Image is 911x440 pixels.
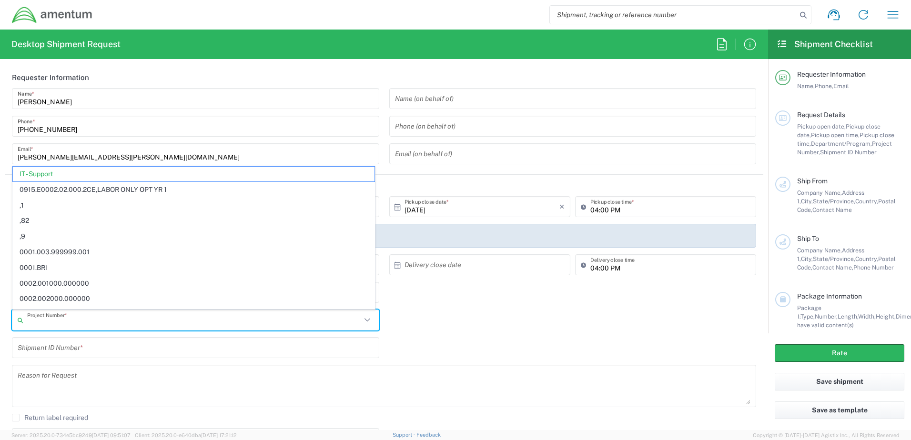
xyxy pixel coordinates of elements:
[797,70,866,78] span: Requester Information
[416,432,441,438] a: Feedback
[12,73,89,82] h2: Requester Information
[135,432,237,438] span: Client: 2025.20.0-e640dba
[11,432,131,438] span: Server: 2025.20.0-734e5bc92d9
[12,414,88,421] label: Return label required
[92,432,131,438] span: [DATE] 09:51:07
[775,401,904,419] button: Save as template
[13,213,375,228] span: ,82
[11,6,93,24] img: dyncorp
[858,313,876,320] span: Width,
[812,206,852,213] span: Contact Name
[13,260,375,275] span: 0001.BR1
[13,167,375,181] span: IT - Support
[797,235,819,242] span: Ship To
[801,255,813,262] span: City,
[797,177,828,185] span: Ship From
[13,291,375,306] span: 0002.002000.000000
[833,82,849,90] span: Email
[800,313,815,320] span: Type,
[13,245,375,260] span: 0001.003.999999.001
[13,276,375,291] span: 0002.001000.000000
[13,229,375,244] span: ,9
[797,189,842,196] span: Company Name,
[777,39,873,50] h2: Shipment Checklist
[753,431,900,440] span: Copyright © [DATE]-[DATE] Agistix Inc., All Rights Reserved
[13,198,375,213] span: ,1
[797,123,846,130] span: Pickup open date,
[550,6,797,24] input: Shipment, tracking or reference number
[797,82,815,90] span: Name,
[820,149,877,156] span: Shipment ID Number
[853,264,894,271] span: Phone Number
[201,432,237,438] span: [DATE] 17:21:12
[13,182,375,197] span: 0915.E0002.02.000.2CE,LABOR ONLY OPT YR 1
[813,198,855,205] span: State/Province,
[876,313,896,320] span: Height,
[855,255,878,262] span: Country,
[815,313,838,320] span: Number,
[11,39,121,50] h2: Desktop Shipment Request
[797,247,842,254] span: Company Name,
[775,344,904,362] button: Rate
[811,140,872,147] span: Department/Program,
[811,131,860,139] span: Pickup open time,
[13,307,375,322] span: 0008.00.INVT00.00.00
[559,199,565,214] i: ×
[815,82,833,90] span: Phone,
[812,264,853,271] span: Contact Name,
[797,292,862,300] span: Package Information
[393,432,416,438] a: Support
[797,111,845,119] span: Request Details
[855,198,878,205] span: Country,
[813,255,855,262] span: State/Province,
[775,373,904,390] button: Save shipment
[801,198,813,205] span: City,
[838,313,858,320] span: Length,
[797,304,821,320] span: Package 1:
